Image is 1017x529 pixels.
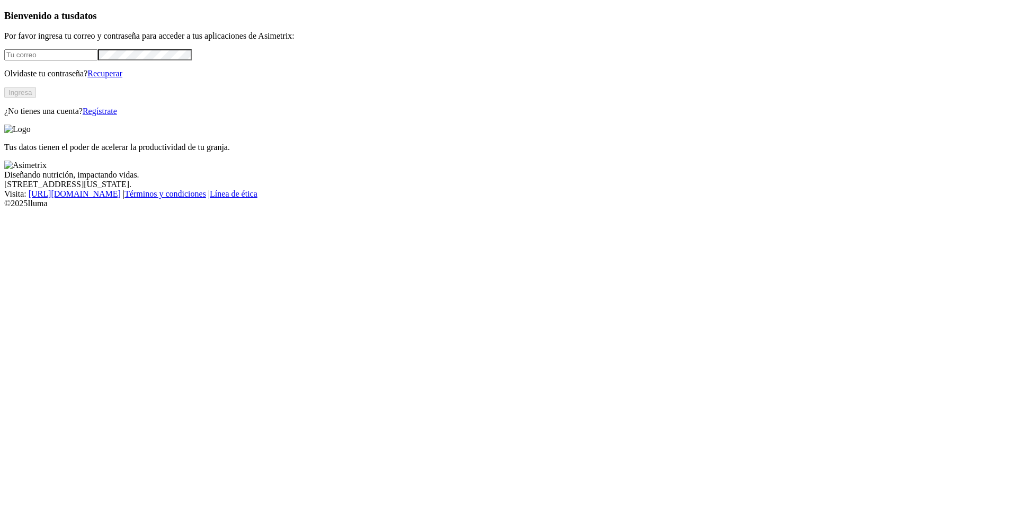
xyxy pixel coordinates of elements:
div: Diseñando nutrición, impactando vidas. [4,170,1013,180]
a: Línea de ética [210,189,257,198]
a: Términos y condiciones [124,189,206,198]
a: [URL][DOMAIN_NAME] [29,189,121,198]
input: Tu correo [4,49,98,60]
p: ¿No tienes una cuenta? [4,107,1013,116]
p: Olvidaste tu contraseña? [4,69,1013,78]
div: © 2025 Iluma [4,199,1013,208]
button: Ingresa [4,87,36,98]
a: Recuperar [87,69,122,78]
div: [STREET_ADDRESS][US_STATE]. [4,180,1013,189]
h3: Bienvenido a tus [4,10,1013,22]
img: Logo [4,125,31,134]
span: datos [74,10,97,21]
p: Por favor ingresa tu correo y contraseña para acceder a tus aplicaciones de Asimetrix: [4,31,1013,41]
p: Tus datos tienen el poder de acelerar la productividad de tu granja. [4,143,1013,152]
a: Regístrate [83,107,117,116]
img: Asimetrix [4,161,47,170]
div: Visita : | | [4,189,1013,199]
